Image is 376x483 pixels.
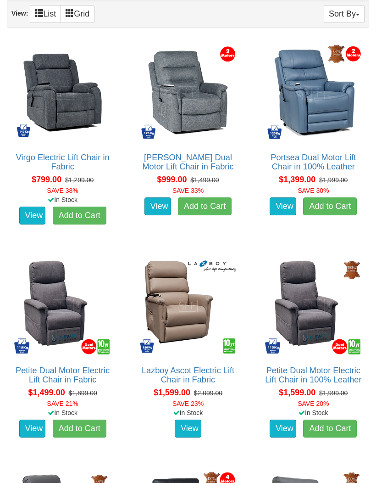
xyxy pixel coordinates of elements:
[30,5,61,23] a: List
[265,366,361,384] a: Petite Dual Motor Electric Lift Chair in 100% Leather
[144,197,171,216] a: View
[137,42,238,143] img: Bristow Dual Motor Lift Chair in Fabric
[194,389,222,397] del: $2,099.00
[175,420,201,438] a: View
[319,176,348,184] del: $1,999.00
[256,408,371,417] div: In Stock
[19,420,46,438] a: View
[271,153,356,171] a: Portsea Dual Motor Lift Chair in 100% Leather
[279,388,315,397] span: $1,599.00
[319,389,348,397] del: $1,999.00
[270,197,296,216] a: View
[263,255,364,356] img: Petite Dual Motor Electric Lift Chair in 100% Leather
[130,408,245,417] div: In Stock
[5,408,120,417] div: In Stock
[53,420,106,438] a: Add to Cart
[11,10,28,17] strong: View:
[263,42,364,143] img: Portsea Dual Motor Lift Chair in 100% Leather
[303,197,357,216] a: Add to Cart
[137,255,238,356] img: Lazboy Ascot Electric Lift Chair in Fabric
[61,5,94,23] a: Grid
[154,388,190,397] span: $1,599.00
[47,187,78,194] font: SAVE 38%
[32,175,61,184] span: $799.00
[16,366,110,384] a: Petite Dual Motor Electric Lift Chair in Fabric
[142,153,233,171] a: [PERSON_NAME] Dual Motor Lift Chair in Fabric
[298,400,329,407] font: SAVE 20%
[142,366,234,384] a: Lazboy Ascot Electric Lift Chair in Fabric
[65,176,94,184] del: $1,299.00
[12,255,113,356] img: Petite Dual Motor Electric Lift Chair in Fabric
[172,400,204,407] font: SAVE 23%
[47,400,78,407] font: SAVE 21%
[279,175,315,184] span: $1,399.00
[5,195,120,204] div: In Stock
[172,187,204,194] font: SAVE 33%
[190,176,219,184] del: $1,499.00
[178,197,232,216] a: Add to Cart
[16,153,110,171] a: Virgo Electric Lift Chair in Fabric
[324,5,365,23] button: Sort By
[270,420,296,438] a: View
[53,207,106,225] a: Add to Cart
[298,187,329,194] font: SAVE 30%
[12,42,113,143] img: Virgo Electric Lift Chair in Fabric
[19,207,46,225] a: View
[28,388,65,397] span: $1,499.00
[303,420,357,438] a: Add to Cart
[157,175,187,184] span: $999.00
[68,389,97,397] del: $1,899.00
